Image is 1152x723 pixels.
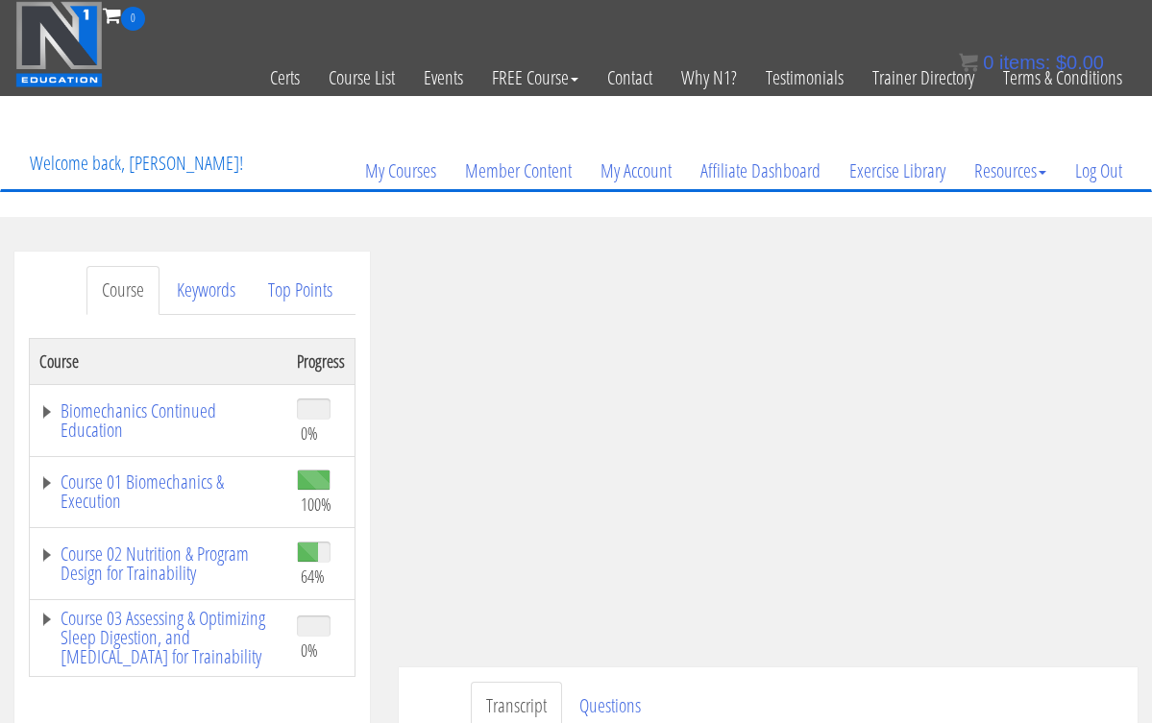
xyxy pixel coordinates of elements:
p: Welcome back, [PERSON_NAME]! [15,125,257,202]
a: Exercise Library [835,125,960,217]
th: Progress [287,338,355,384]
a: My Courses [351,125,451,217]
a: Member Content [451,125,586,217]
span: 0% [301,422,318,444]
a: Testimonials [751,31,858,125]
a: 0 items: $0.00 [959,52,1104,73]
a: Course 03 Assessing & Optimizing Sleep Digestion, and [MEDICAL_DATA] for Trainability [39,609,278,666]
a: My Account [586,125,686,217]
a: Why N1? [667,31,751,125]
th: Course [30,338,287,384]
a: Biomechanics Continued Education [39,401,278,440]
a: Events [409,31,478,125]
span: 100% [301,494,331,515]
a: Certs [256,31,314,125]
bdi: 0.00 [1056,52,1104,73]
a: Course 02 Nutrition & Program Design for Trainability [39,544,278,583]
a: Course 01 Biomechanics & Execution [39,472,278,511]
a: 0 [103,2,145,28]
a: Keywords [161,266,251,315]
a: Trainer Directory [858,31,989,125]
a: Affiliate Dashboard [686,125,835,217]
span: $ [1056,52,1066,73]
span: 64% [301,566,325,587]
a: Course [86,266,159,315]
img: n1-education [15,1,103,87]
a: FREE Course [478,31,593,125]
a: Top Points [253,266,348,315]
span: 0% [301,639,318,661]
a: Log Out [1061,125,1137,217]
a: Contact [593,31,667,125]
span: 0 [983,52,993,73]
a: Resources [960,125,1061,217]
a: Terms & Conditions [989,31,1137,125]
img: icon11.png [959,53,978,72]
a: Course List [314,31,409,125]
span: items: [999,52,1050,73]
span: 0 [121,7,145,31]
